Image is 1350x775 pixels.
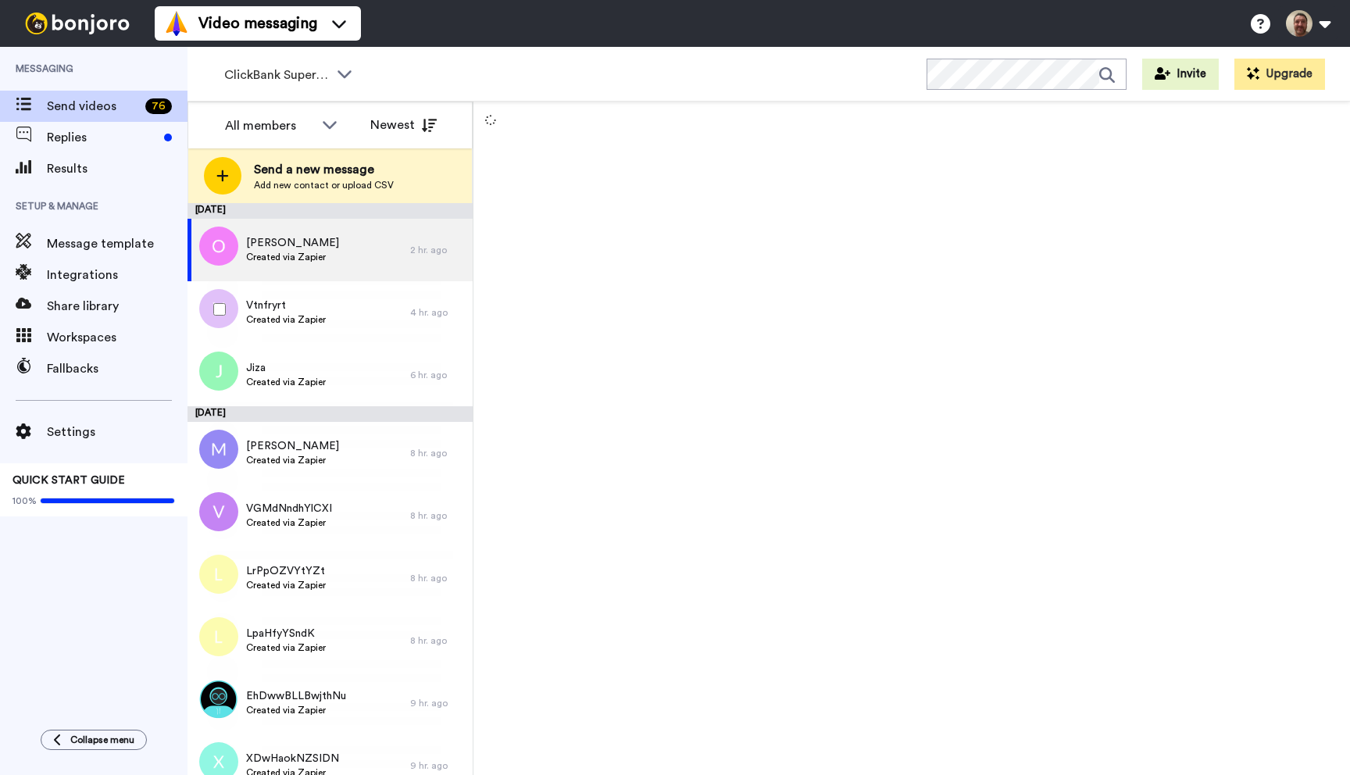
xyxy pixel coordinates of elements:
span: Created via Zapier [246,251,339,263]
span: [PERSON_NAME] [246,235,339,251]
div: 8 hr. ago [410,509,465,522]
button: Invite [1142,59,1219,90]
span: Integrations [47,266,187,284]
div: 2 hr. ago [410,244,465,256]
span: [PERSON_NAME] [246,438,339,454]
span: 100% [12,495,37,507]
span: LrPpOZVYtYZt [246,563,326,579]
button: Collapse menu [41,730,147,750]
span: Fallbacks [47,359,187,378]
span: Share library [47,297,187,316]
span: Created via Zapier [246,579,326,591]
button: Upgrade [1234,59,1325,90]
span: Settings [47,423,187,441]
span: Replies [47,128,158,147]
span: Message template [47,234,187,253]
span: Created via Zapier [246,454,339,466]
span: VGMdNndhYlCXI [246,501,332,516]
img: v.png [199,492,238,531]
span: Workspaces [47,328,187,347]
img: vm-color.svg [164,11,189,36]
span: Vtnfryrt [246,298,326,313]
div: 76 [145,98,172,114]
img: l.png [199,617,238,656]
span: Send videos [47,97,139,116]
span: ClickBank Super Funnel Webinar Registrants [224,66,329,84]
span: Collapse menu [70,734,134,746]
span: Send a new message [254,160,394,179]
img: bj-logo-header-white.svg [19,12,136,34]
span: XDwHaokNZSIDN [246,751,339,766]
span: Created via Zapier [246,641,326,654]
span: Created via Zapier [246,704,346,716]
span: Created via Zapier [246,376,326,388]
button: Newest [359,109,448,141]
div: 9 hr. ago [410,759,465,772]
div: 9 hr. ago [410,697,465,709]
img: o.png [199,227,238,266]
div: 8 hr. ago [410,572,465,584]
img: m.png [199,430,238,469]
div: 6 hr. ago [410,369,465,381]
span: Jiza [246,360,326,376]
div: All members [225,116,314,135]
span: EhDwwBLLBwjthNu [246,688,346,704]
div: 8 hr. ago [410,634,465,647]
img: 4936fa09-ad1f-42c1-bac8-4fbe57779f38.png [199,680,238,719]
div: 8 hr. ago [410,447,465,459]
span: Add new contact or upload CSV [254,179,394,191]
span: QUICK START GUIDE [12,475,125,486]
div: [DATE] [187,406,473,422]
img: j.png [199,352,238,391]
span: Results [47,159,187,178]
span: Created via Zapier [246,313,326,326]
span: Video messaging [198,12,317,34]
img: l.png [199,555,238,594]
span: Created via Zapier [246,516,332,529]
div: 4 hr. ago [410,306,465,319]
span: LpaHfyYSndK [246,626,326,641]
div: [DATE] [187,203,473,219]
